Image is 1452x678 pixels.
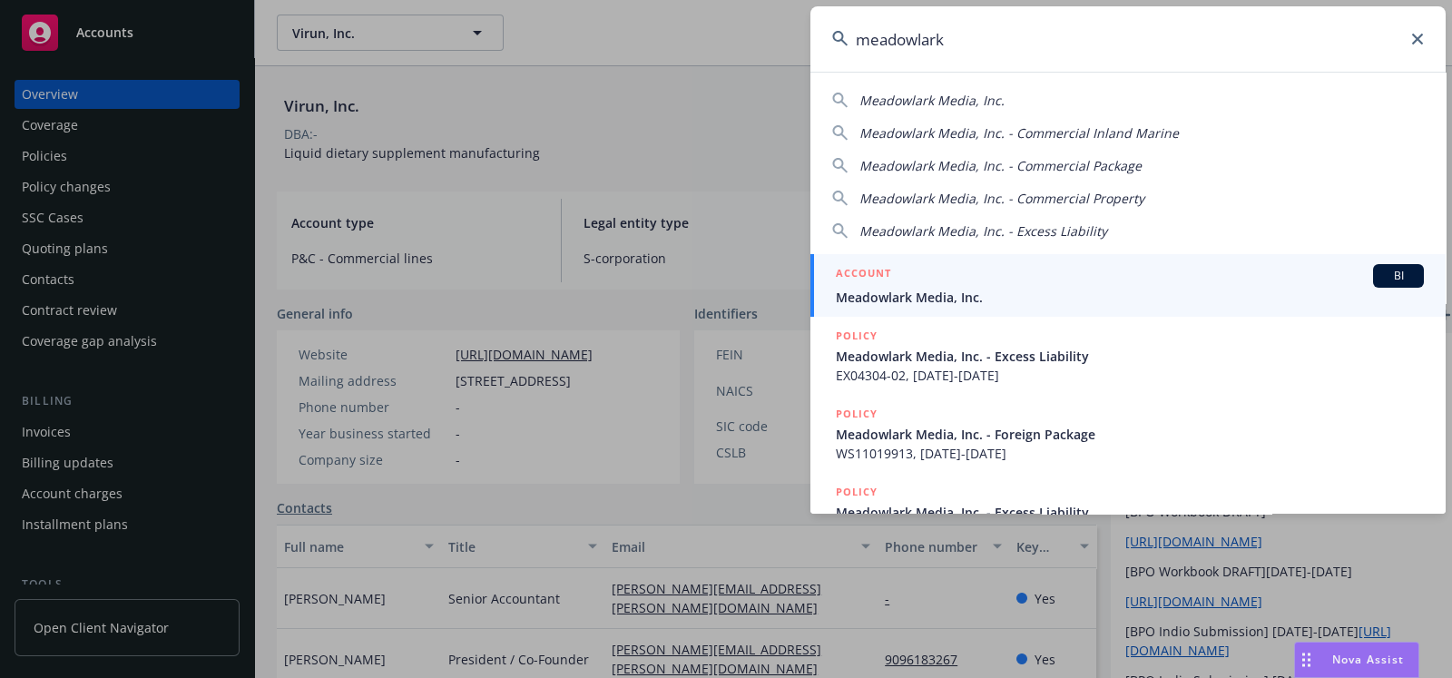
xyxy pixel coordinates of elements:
h5: POLICY [836,327,878,345]
button: Nova Assist [1294,642,1419,678]
h5: POLICY [836,483,878,501]
span: Meadowlark Media, Inc. [836,288,1424,307]
a: ACCOUNTBIMeadowlark Media, Inc. [810,254,1446,317]
span: Meadowlark Media, Inc. - Commercial Property [859,190,1144,207]
span: EX04304-02, [DATE]-[DATE] [836,366,1424,385]
span: BI [1380,268,1417,284]
a: POLICYMeadowlark Media, Inc. - Foreign PackageWS11019913, [DATE]-[DATE] [810,395,1446,473]
span: Meadowlark Media, Inc. - Excess Liability [859,222,1107,240]
span: Meadowlark Media, Inc. - Commercial Inland Marine [859,124,1179,142]
span: WS11019913, [DATE]-[DATE] [836,444,1424,463]
span: Nova Assist [1332,652,1404,667]
span: Meadowlark Media, Inc. - Commercial Package [859,157,1142,174]
div: Drag to move [1295,643,1318,677]
span: Meadowlark Media, Inc. [859,92,1005,109]
h5: POLICY [836,405,878,423]
span: Meadowlark Media, Inc. - Excess Liability [836,347,1424,366]
span: Meadowlark Media, Inc. - Foreign Package [836,425,1424,444]
a: POLICYMeadowlark Media, Inc. - Excess LiabilityEX04304-02, [DATE]-[DATE] [810,317,1446,395]
input: Search... [810,6,1446,72]
span: Meadowlark Media, Inc. - Excess Liability [836,503,1424,522]
a: POLICYMeadowlark Media, Inc. - Excess Liability [810,473,1446,551]
h5: ACCOUNT [836,264,891,286]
